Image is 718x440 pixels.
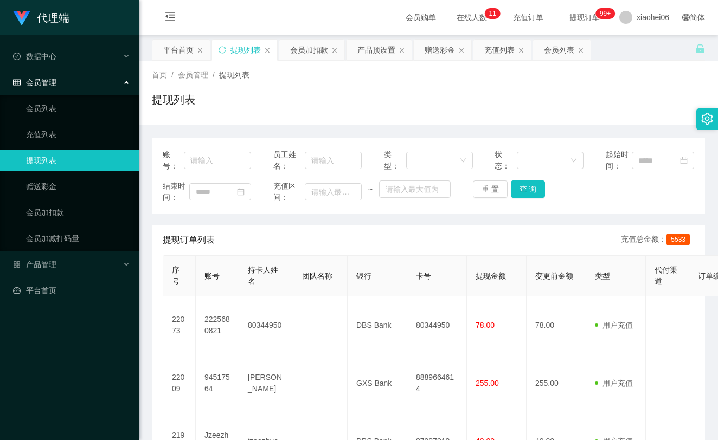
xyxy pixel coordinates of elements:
[37,1,69,35] h1: 代理端
[570,157,577,165] i: 图标: down
[484,8,500,19] sup: 11
[152,1,189,35] i: 图标: menu-fold
[348,354,407,412] td: GXS Bank
[13,79,21,86] i: 图标: table
[152,92,195,108] h1: 提现列表
[204,271,220,280] span: 账号
[219,70,249,79] span: 提现列表
[621,234,694,247] div: 充值总金额：
[171,70,174,79] span: /
[379,180,451,198] input: 请输入最大值为
[178,70,208,79] span: 会员管理
[163,149,184,172] span: 账号：
[508,14,549,21] span: 充值订单
[518,47,524,54] i: 图标: close
[399,47,405,54] i: 图标: close
[196,296,239,354] td: 2225680821
[13,11,30,26] img: logo.9652507e.png
[13,53,21,60] i: 图标: check-circle-o
[595,8,615,19] sup: 1154
[451,14,492,21] span: 在线人数
[248,266,278,286] span: 持卡人姓名
[13,52,56,61] span: 数据中心
[331,47,338,54] i: 图标: close
[356,271,371,280] span: 银行
[13,78,56,87] span: 会员管理
[290,40,328,60] div: 会员加扣款
[239,354,293,412] td: [PERSON_NAME]
[476,321,495,329] span: 78.00
[606,149,632,172] span: 起始时间：
[273,149,305,172] span: 员工姓名：
[595,321,633,329] span: 用户充值
[26,98,130,119] a: 会员列表
[655,266,677,286] span: 代付渠道
[13,280,130,301] a: 图标: dashboard平台首页
[527,354,586,412] td: 255.00
[26,124,130,145] a: 充值列表
[26,202,130,223] a: 会员加扣款
[273,180,305,203] span: 充值区间：
[460,157,466,165] i: 图标: down
[407,296,467,354] td: 80344950
[239,296,293,354] td: 80344950
[213,70,215,79] span: /
[163,40,194,60] div: 平台首页
[305,183,362,200] input: 请输入最小值为
[264,47,271,54] i: 图标: close
[196,354,239,412] td: 94517564
[184,152,251,169] input: 请输入
[701,113,713,125] i: 图标: setting
[476,271,506,280] span: 提现金额
[13,13,69,22] a: 代理端
[197,47,203,54] i: 图标: close
[357,40,395,60] div: 产品预设置
[489,8,492,19] p: 1
[564,14,605,21] span: 提现订单
[407,354,467,412] td: 8889664614
[666,234,690,245] span: 5533
[511,180,546,198] button: 查 询
[302,271,332,280] span: 团队名称
[26,228,130,249] a: 会员加减打码量
[348,296,407,354] td: DBS Bank
[362,184,379,195] span: ~
[172,266,179,286] span: 序号
[682,14,690,21] i: 图标: global
[163,180,189,203] span: 结束时间：
[695,44,705,54] i: 图标: unlock
[163,234,215,247] span: 提现订单列表
[473,180,508,198] button: 重 置
[163,296,196,354] td: 22073
[595,271,610,280] span: 类型
[13,261,21,268] i: 图标: appstore-o
[495,149,517,172] span: 状态：
[484,40,515,60] div: 充值列表
[492,8,496,19] p: 1
[163,354,196,412] td: 22009
[544,40,574,60] div: 会员列表
[26,176,130,197] a: 赠送彩金
[305,152,362,169] input: 请输入
[384,149,406,172] span: 类型：
[237,188,245,196] i: 图标: calendar
[595,379,633,387] span: 用户充值
[219,46,226,54] i: 图标: sync
[527,296,586,354] td: 78.00
[416,271,431,280] span: 卡号
[425,40,455,60] div: 赠送彩金
[535,271,573,280] span: 变更前金额
[680,157,688,164] i: 图标: calendar
[26,150,130,171] a: 提现列表
[152,70,167,79] span: 首页
[476,379,499,387] span: 255.00
[230,40,261,60] div: 提现列表
[13,260,56,269] span: 产品管理
[578,47,584,54] i: 图标: close
[458,47,465,54] i: 图标: close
